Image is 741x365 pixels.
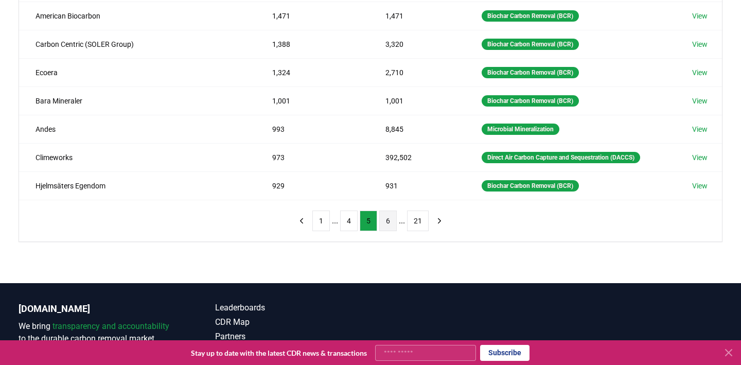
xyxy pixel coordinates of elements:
[215,331,370,343] a: Partners
[215,302,370,314] a: Leaderboards
[19,320,174,345] p: We bring to the durable carbon removal market
[482,95,579,107] div: Biochar Carbon Removal (BCR)
[369,30,465,58] td: 3,320
[692,39,708,49] a: View
[482,10,579,22] div: Biochar Carbon Removal (BCR)
[692,152,708,163] a: View
[256,143,369,171] td: 973
[431,211,448,231] button: next page
[256,30,369,58] td: 1,388
[19,171,256,200] td: Hjelmsäters Egendom
[399,215,405,227] li: ...
[19,86,256,115] td: Bara Mineraler
[19,115,256,143] td: Andes
[692,181,708,191] a: View
[379,211,397,231] button: 6
[369,86,465,115] td: 1,001
[482,67,579,78] div: Biochar Carbon Removal (BCR)
[369,115,465,143] td: 8,845
[256,58,369,86] td: 1,324
[256,2,369,30] td: 1,471
[369,58,465,86] td: 2,710
[692,11,708,21] a: View
[692,124,708,134] a: View
[369,2,465,30] td: 1,471
[369,143,465,171] td: 392,502
[19,2,256,30] td: American Biocarbon
[19,302,174,316] p: [DOMAIN_NAME]
[256,86,369,115] td: 1,001
[482,180,579,192] div: Biochar Carbon Removal (BCR)
[332,215,338,227] li: ...
[52,321,169,331] span: transparency and accountability
[19,58,256,86] td: Ecoera
[482,39,579,50] div: Biochar Carbon Removal (BCR)
[340,211,358,231] button: 4
[19,30,256,58] td: Carbon Centric (SOLER Group)
[256,171,369,200] td: 929
[256,115,369,143] td: 993
[692,96,708,106] a: View
[19,143,256,171] td: Climeworks
[215,316,370,328] a: CDR Map
[407,211,429,231] button: 21
[482,152,640,163] div: Direct Air Carbon Capture and Sequestration (DACCS)
[312,211,330,231] button: 1
[482,124,559,135] div: Microbial Mineralization
[293,211,310,231] button: previous page
[369,171,465,200] td: 931
[360,211,377,231] button: 5
[692,67,708,78] a: View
